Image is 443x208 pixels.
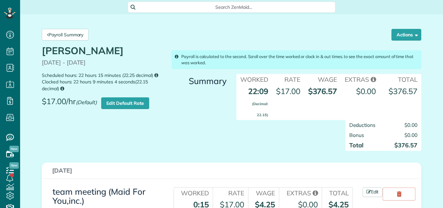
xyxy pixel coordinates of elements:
strong: $376.57 [389,86,417,96]
th: Rate [213,188,248,198]
span: New [9,162,19,169]
span: New [9,146,19,152]
span: $0.00 [356,86,376,96]
th: Worked [236,74,272,84]
small: (Decimal: 22.15) [252,102,268,117]
th: Extras [279,188,322,198]
strong: 22:09 [248,86,268,118]
span: $0.00 [404,132,417,138]
span: Deductions [349,122,376,128]
th: Total [380,74,421,84]
th: Rate [272,74,304,84]
small: Scheduled hours: 22 hours 15 minutes (22.25 decimal) Clocked hours: 22 hours 9 minutes 4 seconds(... [42,72,164,92]
em: (Default) [76,99,97,105]
strong: $376.57 [308,86,337,96]
strong: $376.57 [394,141,417,149]
th: Wage [248,188,279,198]
a: Edit Default Rate [101,97,149,109]
a: team meeting (Maid For You,inc.) [53,186,145,206]
a: Payroll Summary [42,29,89,41]
a: Edit [363,187,383,197]
button: Actions [391,29,421,41]
div: Payroll is calculated to the second. Scroll over the time worked or clock in & out times. to see ... [172,50,421,69]
h3: [DATE] [52,167,411,174]
th: Extras [341,74,380,84]
span: $17.00 [276,86,300,96]
th: Worked [174,188,213,198]
p: [DATE] - [DATE] [42,59,164,66]
span: $0.00 [404,122,417,128]
th: Total [322,188,353,198]
h3: Summary [172,77,227,86]
strong: Total [349,141,364,149]
span: $17.00/hr [42,97,100,111]
span: Bonus [349,132,364,138]
h1: [PERSON_NAME] [42,45,164,56]
th: Wage [304,74,341,84]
